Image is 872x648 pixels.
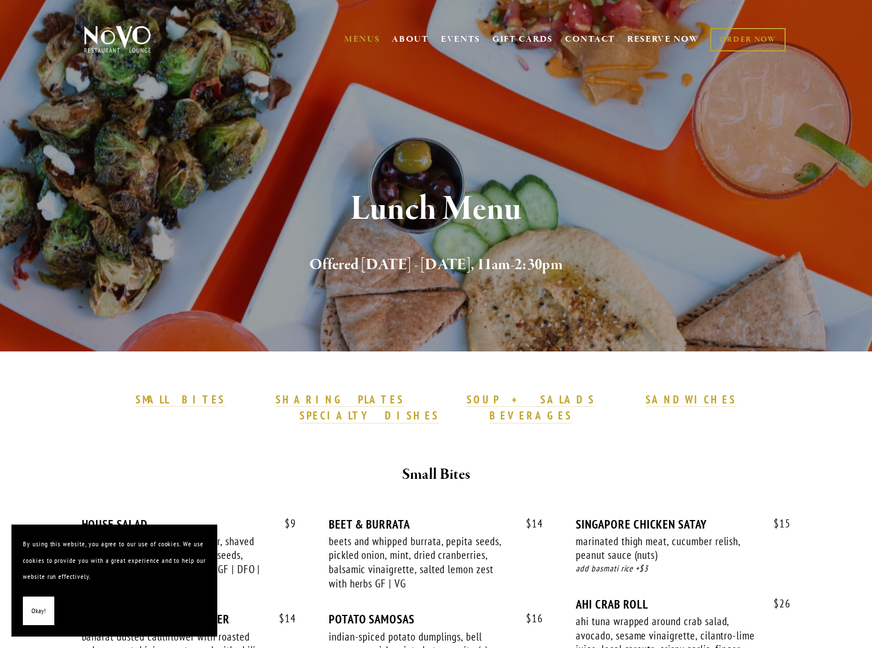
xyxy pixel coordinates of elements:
[136,393,225,406] strong: SMALL BITES
[268,612,296,625] span: 14
[762,597,791,610] span: 26
[762,517,791,530] span: 15
[576,562,790,575] div: add basmati rice +$3
[23,536,206,585] p: By using this website, you agree to our use of cookies. We use cookies to provide you with a grea...
[627,29,699,50] a: RESERVE NOW
[285,517,290,530] span: $
[492,29,553,50] a: GIFT CARDS
[489,409,573,422] strong: BEVERAGES
[273,517,296,530] span: 9
[526,517,532,530] span: $
[82,517,296,531] div: HOUSE SALAD
[300,409,439,423] a: SPECIALTY DISHES
[774,597,779,610] span: $
[489,409,573,423] a: BEVERAGES
[82,25,153,54] img: Novo Restaurant &amp; Lounge
[31,603,46,619] span: Okay!
[103,191,770,228] h1: Lunch Menu
[276,393,404,407] a: SHARING PLATES
[515,612,543,625] span: 16
[576,597,790,611] div: AHI CRAB ROLL
[279,611,285,625] span: $
[774,517,779,530] span: $
[329,517,543,531] div: BEET & BURRATA
[344,34,380,45] a: MENUS
[441,34,480,45] a: EVENTS
[329,534,511,591] div: beets and whipped burrata, pepita seeds, pickled onion, mint, dried cranberries, balsamic vinaigr...
[276,393,404,406] strong: SHARING PLATES
[710,28,785,51] a: ORDER NOW
[576,534,758,562] div: marinated thigh meat, cucumber relish, peanut sauce (nuts)
[467,393,595,407] a: SOUP + SALADS
[136,393,225,407] a: SMALL BITES
[103,253,770,277] h2: Offered [DATE] - [DATE], 11am-2:30pm
[300,409,439,422] strong: SPECIALTY DISHES
[576,517,790,531] div: SINGAPORE CHICKEN SATAY
[329,612,543,626] div: POTATO SAMOSAS
[392,34,429,45] a: ABOUT
[467,393,595,406] strong: SOUP + SALADS
[646,393,737,406] strong: SANDWICHES
[565,29,615,50] a: CONTACT
[526,611,532,625] span: $
[515,517,543,530] span: 14
[23,597,54,626] button: Okay!
[402,465,470,485] strong: Small Bites
[646,393,737,407] a: SANDWICHES
[11,525,217,637] section: Cookie banner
